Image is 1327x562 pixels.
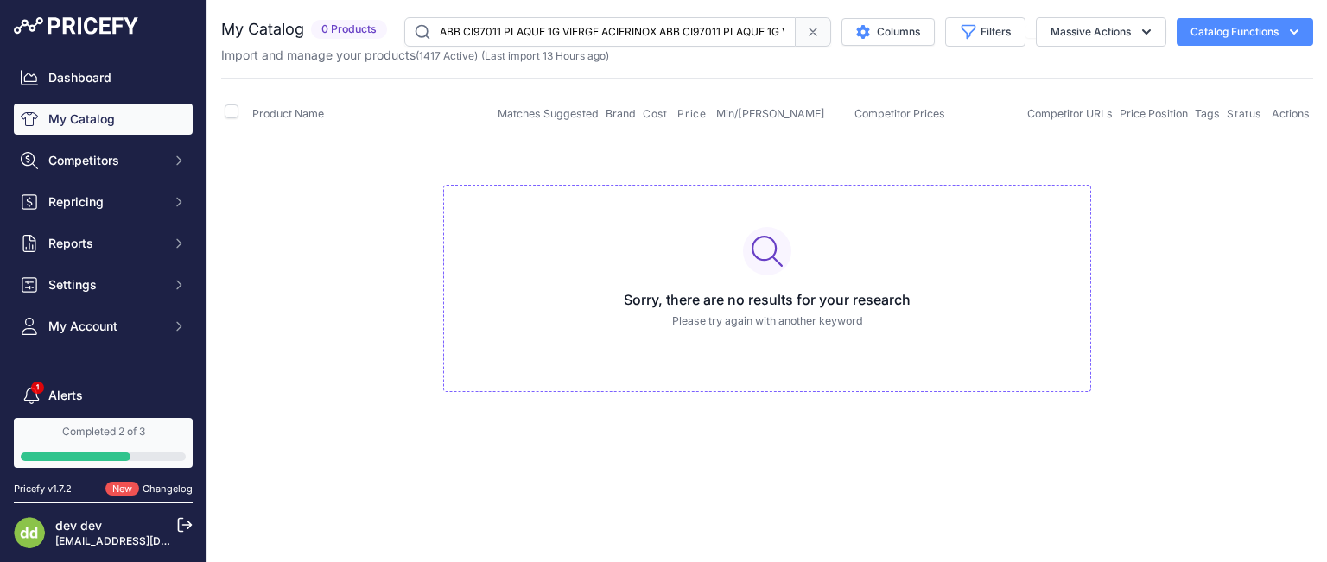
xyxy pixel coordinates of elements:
span: Settings [48,276,162,294]
button: My Account [14,311,193,342]
span: Repricing [48,193,162,211]
h2: My Catalog [221,17,304,41]
span: Tags [1195,107,1220,120]
span: Product Name [252,107,324,120]
a: dev dev [55,518,102,533]
span: (Last import 13 Hours ago) [481,49,609,62]
a: My Catalog [14,104,193,135]
span: Cost [643,107,667,121]
span: Competitor URLs [1027,107,1113,120]
button: Catalog Functions [1177,18,1313,46]
span: Competitor Prices [854,107,945,120]
span: Actions [1272,107,1310,120]
span: Min/[PERSON_NAME] [716,107,825,120]
img: Pricefy Logo [14,17,138,35]
a: Alerts [14,380,193,411]
span: Price Position [1120,107,1188,120]
button: Cost [643,107,670,121]
a: Completed 2 of 3 [14,418,193,468]
input: Search [404,17,796,47]
a: 1417 Active [419,49,474,62]
span: Competitors [48,152,162,169]
span: Reports [48,235,162,252]
span: Status [1227,107,1261,121]
button: Repricing [14,186,193,218]
button: Status [1227,107,1265,121]
span: New [105,482,139,496]
button: Price [677,107,709,121]
span: ( ) [416,49,478,62]
p: Import and manage your products [221,47,609,64]
button: Settings [14,269,193,300]
a: Changelog [143,483,193,495]
a: Dashboard [14,62,193,93]
button: Columns [841,18,935,46]
button: Competitors [14,145,193,176]
span: Price [677,107,706,121]
span: Matches Suggested [498,107,599,120]
a: [EMAIL_ADDRESS][DOMAIN_NAME] [55,534,236,547]
p: Please try again with another keyword [458,313,1076,330]
h3: Sorry, there are no results for your research [458,289,1076,310]
button: Filters [945,17,1025,47]
span: My Account [48,318,162,335]
div: Pricefy v1.7.2 [14,482,72,496]
span: Brand [606,107,636,120]
span: 0 Products [311,20,387,40]
nav: Sidebar [14,62,193,477]
button: Reports [14,228,193,259]
button: Massive Actions [1036,17,1166,47]
div: Completed 2 of 3 [21,425,186,439]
